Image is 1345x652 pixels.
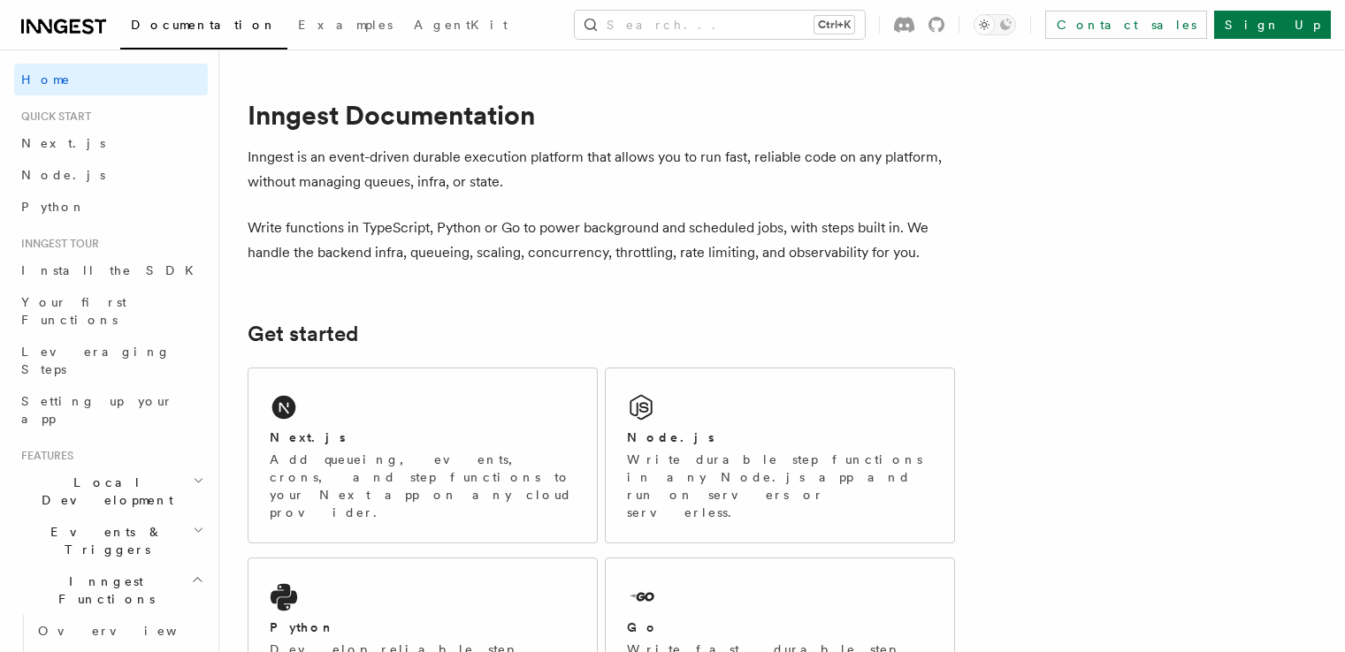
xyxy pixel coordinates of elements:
span: Setting up your app [21,394,173,426]
span: Python [21,200,86,214]
p: Inngest is an event-driven durable execution platform that allows you to run fast, reliable code ... [248,145,955,194]
span: Overview [38,624,220,638]
span: Home [21,71,71,88]
a: Next.jsAdd queueing, events, crons, and step functions to your Next app on any cloud provider. [248,368,598,543]
span: AgentKit [414,18,508,32]
h2: Node.js [627,428,715,446]
a: Contact sales [1045,11,1207,39]
a: Documentation [120,5,287,49]
a: Install the SDK [14,254,208,286]
a: Python [14,191,208,223]
p: Add queueing, events, crons, and step functions to your Next app on any cloud provider. [270,451,576,521]
h1: Inngest Documentation [248,99,955,131]
a: Your first Functions [14,286,208,336]
a: Leveraging Steps [14,336,208,385]
p: Write durable step functions in any Node.js app and run on servers or serverless. [627,451,933,521]
span: Your first Functions [21,295,126,327]
button: Local Development [14,466,208,516]
span: Quick start [14,110,91,124]
a: Setting up your app [14,385,208,435]
a: Overview [31,615,208,647]
h2: Go [627,618,659,636]
span: Next.js [21,136,105,150]
a: Node.jsWrite durable step functions in any Node.js app and run on servers or serverless. [605,368,955,543]
span: Inngest tour [14,237,99,251]
h2: Python [270,618,335,636]
kbd: Ctrl+K [814,16,854,34]
button: Search...Ctrl+K [575,11,865,39]
button: Inngest Functions [14,565,208,615]
span: Inngest Functions [14,572,191,608]
button: Toggle dark mode [974,14,1016,35]
a: Examples [287,5,403,48]
p: Write functions in TypeScript, Python or Go to power background and scheduled jobs, with steps bu... [248,216,955,265]
a: Get started [248,322,358,346]
a: Sign Up [1214,11,1331,39]
span: Node.js [21,168,105,182]
a: AgentKit [403,5,518,48]
span: Features [14,449,73,463]
h2: Next.js [270,428,346,446]
a: Next.js [14,127,208,159]
a: Home [14,64,208,95]
span: Install the SDK [21,263,204,277]
span: Leveraging Steps [21,345,171,376]
span: Examples [298,18,393,32]
button: Events & Triggers [14,516,208,565]
a: Node.js [14,159,208,191]
span: Local Development [14,474,193,509]
span: Events & Triggers [14,523,193,558]
span: Documentation [131,18,277,32]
